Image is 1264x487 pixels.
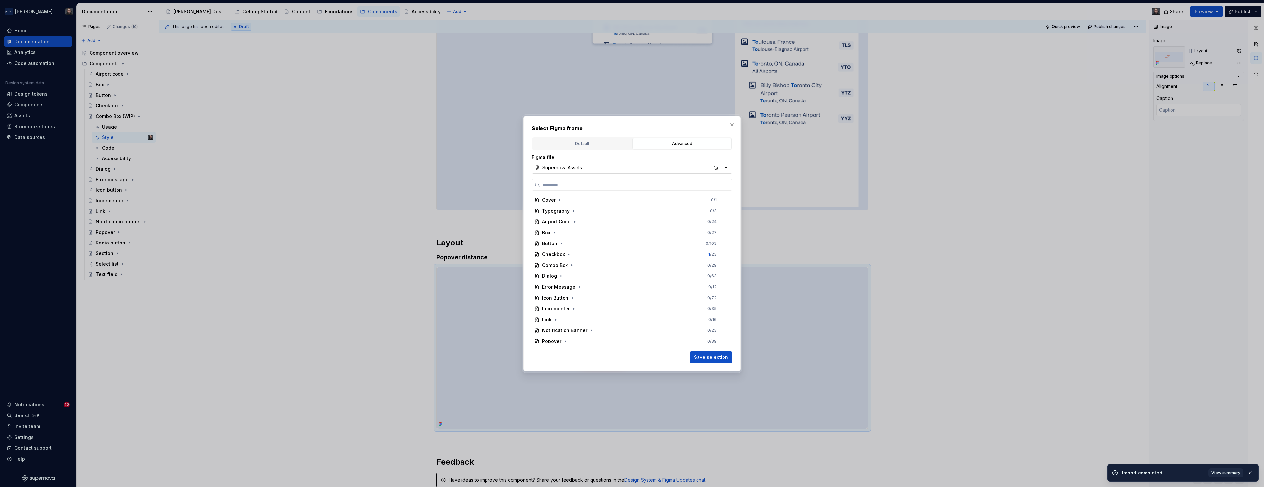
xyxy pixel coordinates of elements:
[708,284,717,290] div: 0 / 12
[694,354,728,360] span: Save selection
[532,124,732,132] h2: Select Figma frame
[532,162,732,174] button: Supernova Assets
[707,339,717,344] div: 0 / 39
[707,219,717,224] div: 0 / 24
[690,351,732,363] button: Save selection
[542,164,582,171] div: Supernova Assets
[1211,470,1240,475] span: View summary
[707,328,717,333] div: 0 / 23
[707,306,717,311] div: 0 / 35
[707,230,717,235] div: 0 / 27
[708,317,717,322] div: 0 / 16
[708,252,710,257] span: 1
[710,208,717,214] div: 0 / 3
[535,140,629,147] div: Default
[542,284,575,290] div: Error Message
[708,252,717,257] div: / 23
[542,273,557,279] div: Dialog
[711,197,717,203] div: 0 / 1
[542,327,587,334] div: Notification Banner
[542,262,568,269] div: Combo Box
[532,154,554,160] label: Figma file
[542,229,550,236] div: Box
[542,251,565,258] div: Checkbox
[542,305,570,312] div: Incrementer
[542,197,556,203] div: Cover
[706,241,717,246] div: 0 / 103
[542,218,571,225] div: Airport Code
[542,240,557,247] div: Button
[542,338,561,345] div: Popover
[542,208,570,214] div: Typography
[635,140,729,147] div: Advanced
[707,273,717,279] div: 0 / 63
[542,316,552,323] div: Link
[542,295,568,301] div: Icon Button
[1208,468,1243,477] button: View summary
[1122,470,1204,476] div: Import completed.
[707,263,717,268] div: 0 / 29
[707,295,717,301] div: 0 / 72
